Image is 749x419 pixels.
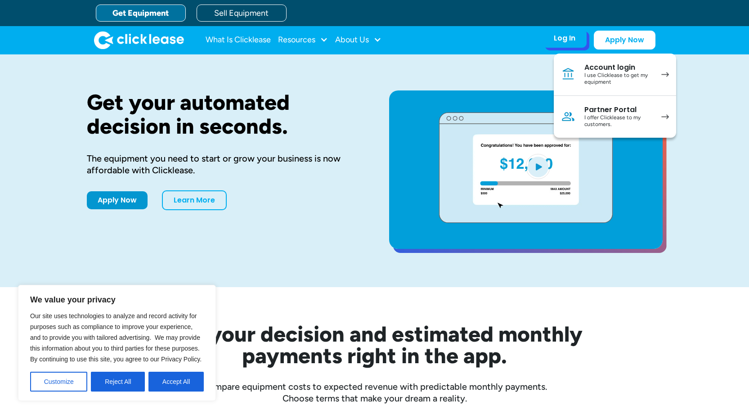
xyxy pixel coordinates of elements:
div: We value your privacy [18,285,216,401]
button: Reject All [91,372,145,392]
a: What Is Clicklease [206,31,271,49]
div: Resources [278,31,328,49]
p: We value your privacy [30,294,204,305]
div: Compare equipment costs to expected revenue with predictable monthly payments. Choose terms that ... [87,381,663,404]
nav: Log In [554,54,676,138]
a: home [94,31,184,49]
img: Bank icon [561,67,575,81]
a: Learn More [162,190,227,210]
button: Customize [30,372,87,392]
div: Log In [554,34,575,43]
img: Person icon [561,109,575,124]
button: Accept All [148,372,204,392]
img: arrow [661,114,669,119]
a: Apply Now [87,191,148,209]
a: Get Equipment [96,5,186,22]
h2: See your decision and estimated monthly payments right in the app. [123,323,627,366]
img: arrow [661,72,669,77]
div: I use Clicklease to get my equipment [584,72,652,86]
a: open lightbox [389,90,663,249]
a: Sell Equipment [197,5,287,22]
div: The equipment you need to start or grow your business is now affordable with Clicklease. [87,153,360,176]
div: Account login [584,63,652,72]
img: Clicklease logo [94,31,184,49]
a: Partner PortalI offer Clicklease to my customers. [554,96,676,138]
a: Account loginI use Clicklease to get my equipment [554,54,676,96]
div: I offer Clicklease to my customers. [584,114,652,128]
a: Apply Now [594,31,655,50]
div: About Us [335,31,381,49]
div: Partner Portal [584,105,652,114]
span: Our site uses technologies to analyze and record activity for purposes such as compliance to impr... [30,312,202,363]
img: Blue play button logo on a light blue circular background [526,154,550,179]
h1: Get your automated decision in seconds. [87,90,360,138]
